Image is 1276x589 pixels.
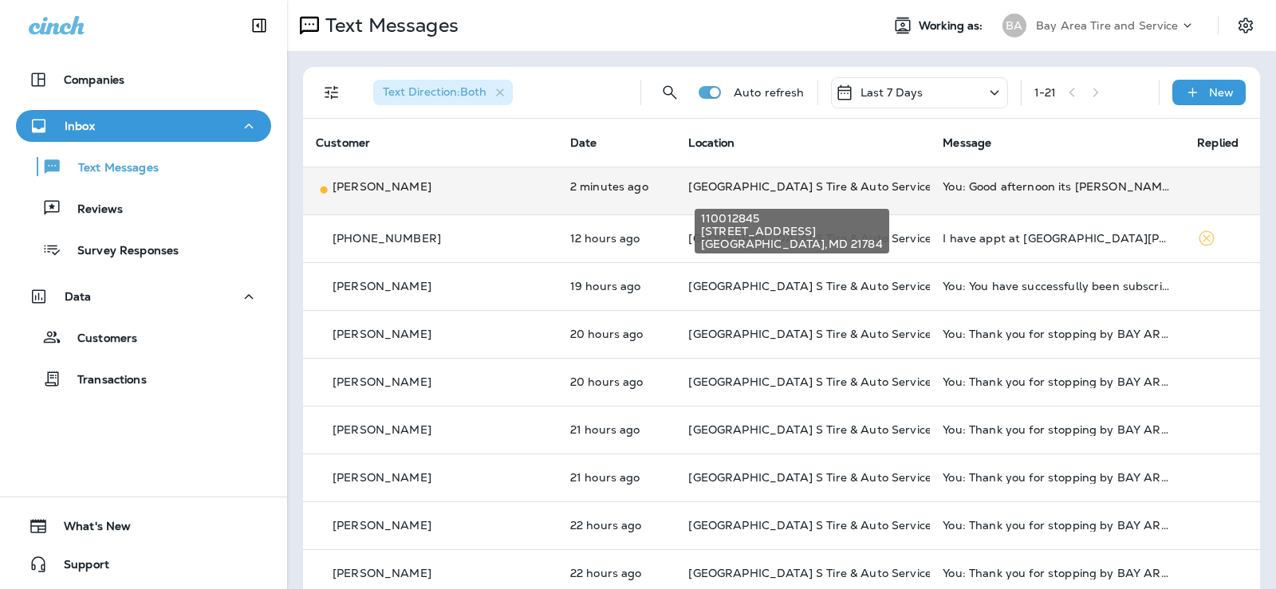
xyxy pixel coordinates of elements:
div: BA [1002,14,1026,37]
button: Companies [16,64,271,96]
span: [GEOGRAPHIC_DATA] S Tire & Auto Service [688,422,931,437]
p: Oct 7, 2025 01:47 AM [570,232,664,245]
span: Date [570,135,597,150]
div: You: Thank you for stopping by BAY AREA Point S Tire & Auto Service! If you're happy with the ser... [943,471,1172,484]
p: [PERSON_NAME] [333,328,431,340]
span: [GEOGRAPHIC_DATA] S Tire & Auto Service [688,470,931,485]
p: Oct 6, 2025 03:26 PM [570,567,664,579]
button: Customers [16,320,271,354]
button: Support [16,548,271,580]
button: Inbox [16,110,271,142]
div: Text Direction:Both [373,80,513,105]
button: Text Messages [16,150,271,183]
button: Survey Responses [16,233,271,266]
button: Reviews [16,191,271,225]
p: Bay Area Tire and Service [1036,19,1179,32]
div: You: Thank you for stopping by BAY AREA Point S Tire & Auto Service! If you're happy with the ser... [943,567,1172,579]
div: You: Thank you for stopping by BAY AREA Point S Tire & Auto Service! If you're happy with the ser... [943,423,1172,436]
span: [GEOGRAPHIC_DATA] S Tire & Auto Service [688,566,931,580]
span: [GEOGRAPHIC_DATA] S Tire & Auto Service [688,518,931,532]
span: Message [943,135,991,150]
p: New [1209,86,1234,99]
p: Text Messages [319,14,459,37]
p: Reviews [61,202,123,218]
p: Oct 6, 2025 06:52 PM [570,280,664,293]
button: Settings [1231,11,1260,40]
p: Transactions [61,373,147,388]
button: Filters [316,77,348,108]
button: Collapse Sidebar [237,10,282,41]
p: [PERSON_NAME] [333,567,431,579]
p: Oct 6, 2025 05:26 PM [570,328,664,340]
span: Support [48,558,109,577]
p: Oct 6, 2025 04:26 PM [570,423,664,436]
span: [GEOGRAPHIC_DATA] S Tire & Auto Service [688,279,931,293]
p: Inbox [65,120,95,132]
span: [GEOGRAPHIC_DATA] S Tire & Auto Service [688,231,931,245]
div: You: Thank you for stopping by BAY AREA Point S Tire & Auto Service! If you're happy with the ser... [943,328,1172,340]
p: Customers [61,332,137,347]
span: Replied [1197,135,1239,150]
div: 1 - 21 [1034,86,1057,99]
div: You: Thank you for stopping by BAY AREA Point S Tire & Auto Service! If you're happy with the ser... [943,375,1172,388]
p: [PERSON_NAME] [333,471,431,484]
p: Oct 6, 2025 05:26 PM [570,375,664,388]
button: What's New [16,510,271,542]
span: Location [688,135,734,150]
div: I have appt at 9am David Downs. I need to cancel have to work. Will reschedule when I get off. Th... [943,232,1172,245]
span: Working as: [919,19,987,33]
p: [PERSON_NAME] [333,519,431,532]
p: [PERSON_NAME] [333,423,431,436]
p: Oct 7, 2025 02:07 PM [570,179,664,194]
p: Companies [64,73,124,86]
p: Auto refresh [734,86,805,99]
div: You: Thank you for stopping by BAY AREA Point S Tire & Auto Service! If you're happy with the ser... [943,519,1172,532]
p: [PHONE_NUMBER] [333,232,441,245]
p: [PERSON_NAME] [333,375,431,388]
span: [GEOGRAPHIC_DATA] , MD 21784 [701,238,883,250]
span: 110012845 [701,212,883,225]
span: Text Direction : Both [383,84,486,99]
button: Transactions [16,362,271,395]
button: Search Messages [654,77,686,108]
p: [PERSON_NAME] [333,179,431,194]
p: Text Messages [62,161,159,176]
span: What's New [48,520,131,539]
p: Survey Responses [61,244,179,259]
span: [GEOGRAPHIC_DATA] S Tire & Auto Service [688,375,931,389]
p: Oct 6, 2025 03:26 PM [570,519,664,532]
p: Data [65,290,92,303]
p: Last 7 Days [861,86,924,99]
p: Oct 6, 2025 04:26 PM [570,471,664,484]
div: You: You have successfully been subscribed to messages from Bay Area Tire and Service. Reply HELP... [943,280,1172,293]
span: [GEOGRAPHIC_DATA] S Tire & Auto Service [688,327,931,341]
span: [GEOGRAPHIC_DATA] S Tire & Auto Service [688,179,931,194]
div: You: Good afternoon its John from Bay Area. Can you please give me a call about the crosstrek [943,179,1172,194]
p: [PERSON_NAME] [333,280,431,293]
button: Data [16,281,271,312]
span: Customer [316,135,370,150]
span: [STREET_ADDRESS] [701,225,883,238]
